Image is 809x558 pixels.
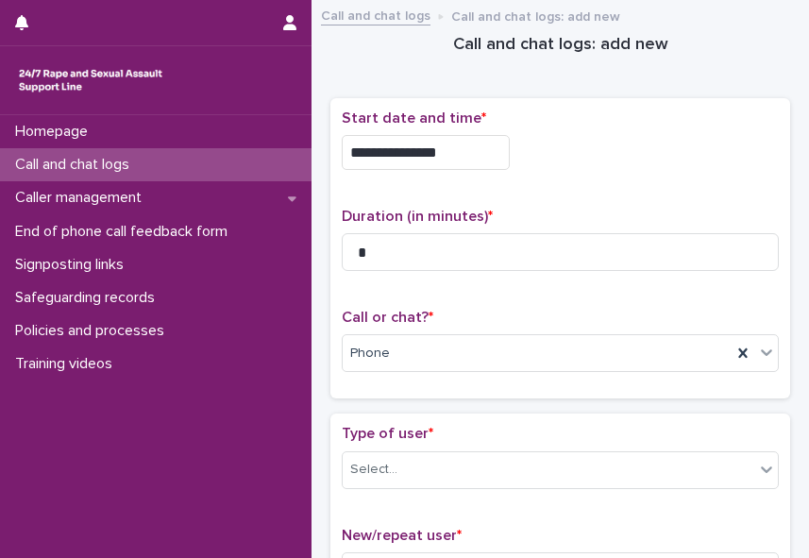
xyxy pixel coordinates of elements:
span: Phone [350,344,390,364]
span: New/repeat user [342,528,462,543]
span: Call or chat? [342,310,433,325]
h1: Call and chat logs: add new [330,34,790,57]
p: Training videos [8,355,127,373]
p: End of phone call feedback form [8,223,243,241]
p: Signposting links [8,256,139,274]
div: Select... [350,460,397,480]
p: Call and chat logs: add new [451,5,620,25]
span: Type of user [342,426,433,441]
p: Policies and processes [8,322,179,340]
p: Caller management [8,189,157,207]
p: Call and chat logs [8,156,144,174]
p: Safeguarding records [8,289,170,307]
img: rhQMoQhaT3yELyF149Cw [15,61,166,99]
p: Homepage [8,123,103,141]
a: Call and chat logs [321,4,430,25]
span: Start date and time [342,110,486,126]
span: Duration (in minutes) [342,209,493,224]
